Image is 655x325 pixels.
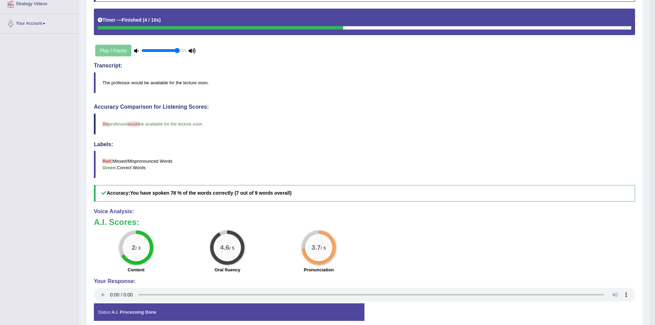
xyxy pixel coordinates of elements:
label: Content [128,267,144,273]
b: 4 / 10s [144,17,159,23]
b: ( [143,17,144,23]
a: Your Account [0,14,79,31]
b: ) [159,17,161,23]
h4: Voice Analysis: [94,208,635,215]
big: 3.7 [312,244,321,251]
label: Oral fluency [215,267,240,273]
b: Finished [122,17,142,23]
b: You have spoken 78 % of the words correctly (7 out of 9 words overall) [130,190,292,196]
b: A.I. Scores: [94,217,139,227]
big: 2 [132,244,135,251]
b: Green: [102,165,117,170]
h4: Your Response: [94,278,635,284]
b: Red: [102,159,112,164]
small: / 5 [321,246,326,251]
blockquote: The professor would be available for the lecture soon. [94,72,635,93]
blockquote: Missed/Mispronounced Words Correct Words [94,151,635,178]
h5: Accuracy: [94,185,635,201]
h5: Timer — [98,18,161,23]
h4: Labels: [94,141,635,148]
small: / 5 [229,246,234,251]
span: professor [109,121,127,127]
div: Status: [94,303,364,321]
small: / 3 [135,246,141,251]
span: would [127,121,139,127]
strong: A.I. Processing Done [111,310,156,315]
label: Pronunciation [304,267,334,273]
h4: Accuracy Comparison for Listening Scores: [94,104,635,110]
h4: Transcript: [94,63,635,69]
span: be available for the lecture soon [139,121,202,127]
big: 4.6 [220,244,230,251]
span: the [102,121,109,127]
